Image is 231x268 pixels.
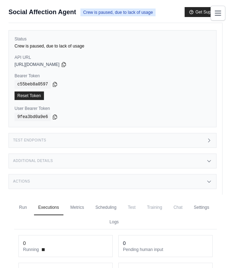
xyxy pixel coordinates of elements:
[13,179,30,184] h3: Actions
[9,7,76,17] span: Social Affection Agent
[185,7,222,17] button: Get Support
[15,62,60,67] span: [URL][DOMAIN_NAME]
[15,73,210,79] label: Bearer Token
[15,106,210,111] label: User Bearer Token
[23,240,26,247] div: 0
[15,113,51,121] code: 9fea3bd0a9e6
[13,138,46,143] h3: Test Endpoints
[15,80,51,89] code: c55beb8a0597
[15,91,44,100] a: Reset Token
[23,247,39,252] span: Running
[15,200,31,215] a: Run
[169,200,187,214] span: Chat is not available until the deployment is complete
[123,240,126,247] div: 0
[13,159,53,163] h3: Additional Details
[123,247,208,252] dt: Pending human input
[15,36,210,42] label: Status
[190,200,213,215] a: Settings
[15,43,210,49] div: Crew is paused, due to lack of usage
[210,6,225,21] button: Toggle navigation
[80,9,156,16] span: Crew is paused, due to lack of usage
[143,200,167,214] span: Training is not available until the deployment is complete
[124,200,140,214] span: Test
[66,200,89,215] a: Metrics
[34,200,63,215] a: Executions
[105,215,123,230] a: Logs
[91,200,120,215] a: Scheduling
[15,55,210,60] label: API URL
